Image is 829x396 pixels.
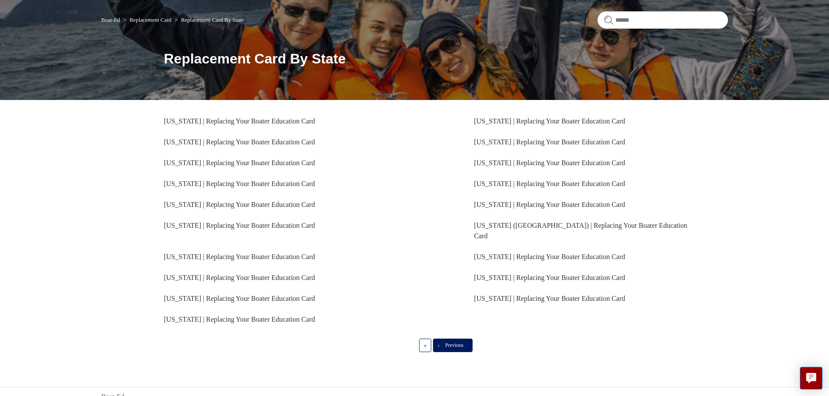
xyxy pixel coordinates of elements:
[597,11,728,29] input: Search
[424,342,426,348] span: «
[121,17,173,23] li: Replacement Card
[164,180,315,187] a: [US_STATE] | Replacing Your Boater Education Card
[474,201,625,208] a: [US_STATE] | Replacing Your Boater Education Card
[101,17,120,23] a: Boat-Ed
[474,222,687,240] a: [US_STATE] ([GEOGRAPHIC_DATA]) | Replacing Your Boater Education Card
[164,138,315,146] a: [US_STATE] | Replacing Your Boater Education Card
[164,201,315,208] a: [US_STATE] | Replacing Your Boater Education Card
[164,117,315,125] a: [US_STATE] | Replacing Your Boater Education Card
[474,180,625,187] a: [US_STATE] | Replacing Your Boater Education Card
[164,222,315,229] a: [US_STATE] | Replacing Your Boater Education Card
[181,17,244,23] a: Replacement Card By State
[173,17,244,23] li: Replacement Card By State
[433,339,473,352] a: Previous
[438,342,440,348] span: ‹
[130,17,171,23] a: Replacement Card
[474,253,625,260] a: [US_STATE] | Replacing Your Boater Education Card
[164,48,728,69] h1: Replacement Card By State
[474,138,625,146] a: [US_STATE] | Replacing Your Boater Education Card
[800,367,822,389] button: Live chat
[474,274,625,281] a: [US_STATE] | Replacing Your Boater Education Card
[445,342,463,348] span: Previous
[474,159,625,166] a: [US_STATE] | Replacing Your Boater Education Card
[164,253,315,260] a: [US_STATE] | Replacing Your Boater Education Card
[164,159,315,166] a: [US_STATE] | Replacing Your Boater Education Card
[164,274,315,281] a: [US_STATE] | Replacing Your Boater Education Card
[474,295,625,302] a: [US_STATE] | Replacing Your Boater Education Card
[164,316,315,323] a: [US_STATE] | Replacing Your Boater Education Card
[101,17,122,23] li: Boat-Ed
[474,117,625,125] a: [US_STATE] | Replacing Your Boater Education Card
[164,295,315,302] a: [US_STATE] | Replacing Your Boater Education Card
